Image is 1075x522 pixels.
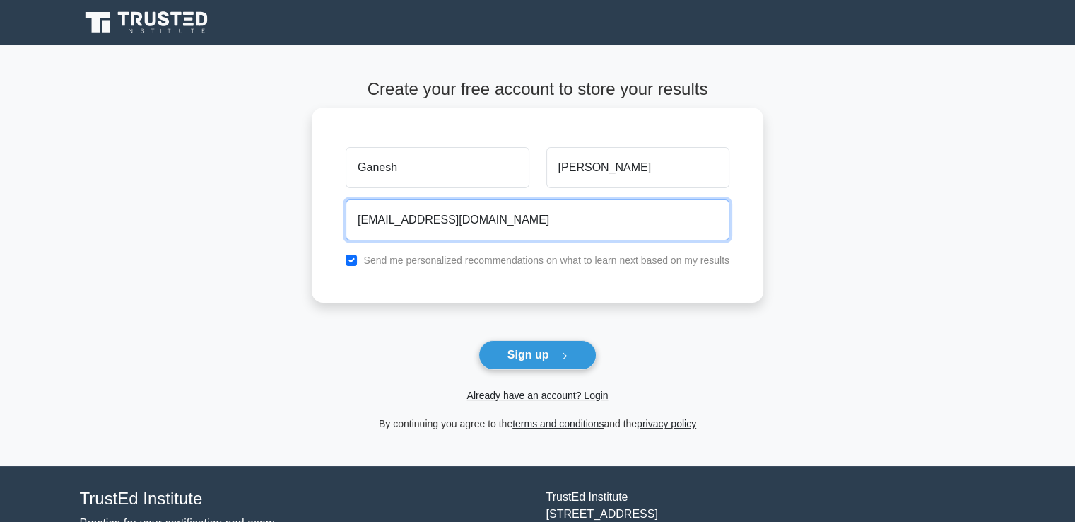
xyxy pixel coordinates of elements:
label: Send me personalized recommendations on what to learn next based on my results [363,255,729,266]
input: Last name [546,147,729,188]
a: privacy policy [637,418,696,429]
div: By continuing you agree to the and the [303,415,772,432]
h4: Create your free account to store your results [312,79,763,100]
input: First name [346,147,529,188]
button: Sign up [478,340,597,370]
a: Already have an account? Login [466,390,608,401]
a: terms and conditions [512,418,604,429]
h4: TrustEd Institute [80,489,529,509]
input: Email [346,199,729,240]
